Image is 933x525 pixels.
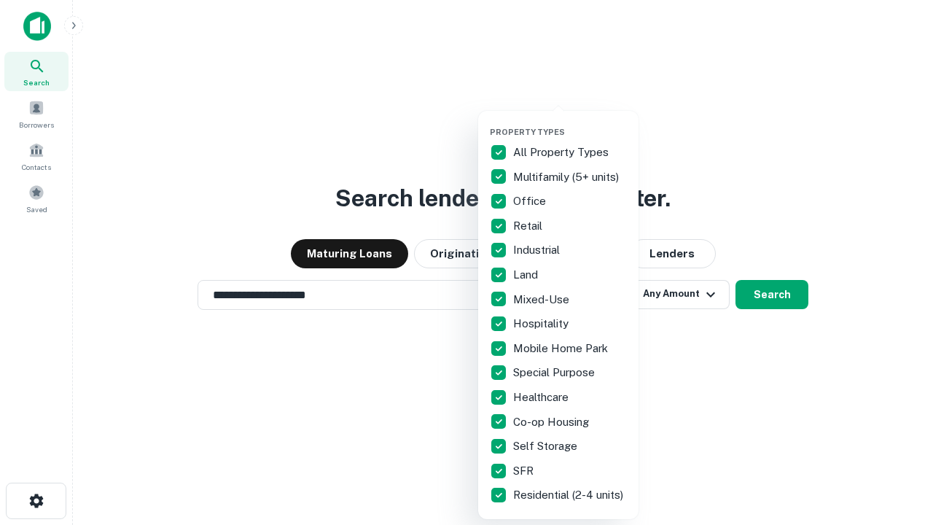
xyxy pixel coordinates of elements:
p: Land [513,266,541,284]
p: Mixed-Use [513,291,572,308]
p: Self Storage [513,437,580,455]
p: Co-op Housing [513,413,592,431]
p: Retail [513,217,545,235]
iframe: Chat Widget [860,408,933,478]
p: Hospitality [513,315,571,332]
p: Office [513,192,549,210]
p: Industrial [513,241,563,259]
p: Special Purpose [513,364,598,381]
p: Residential (2-4 units) [513,486,626,504]
p: Healthcare [513,389,571,406]
p: All Property Types [513,144,612,161]
p: Mobile Home Park [513,340,611,357]
span: Property Types [490,128,565,136]
p: Multifamily (5+ units) [513,168,622,186]
p: SFR [513,462,536,480]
